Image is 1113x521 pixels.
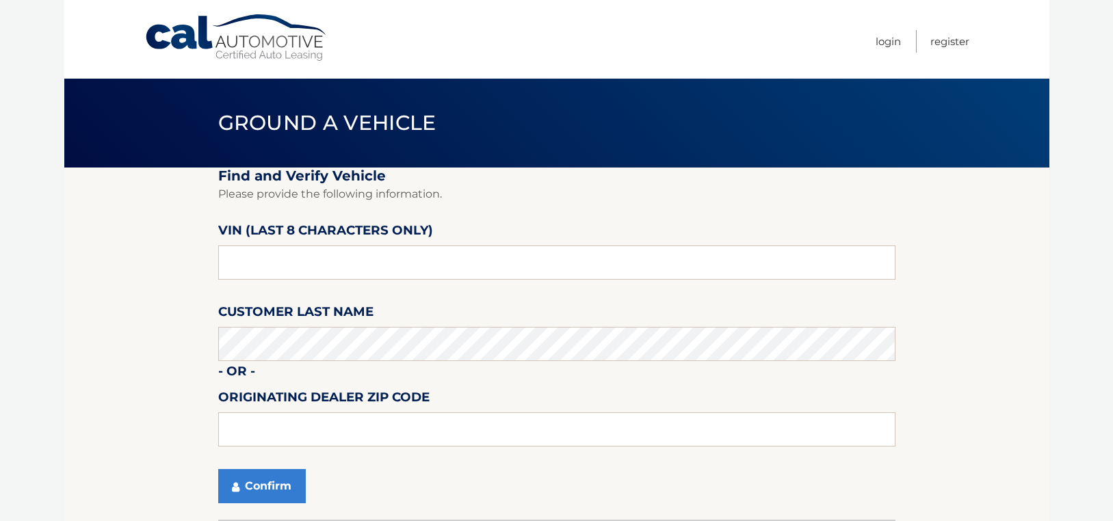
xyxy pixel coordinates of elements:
label: Originating Dealer Zip Code [218,387,430,412]
button: Confirm [218,469,306,503]
p: Please provide the following information. [218,185,895,204]
a: Login [876,30,901,53]
h2: Find and Verify Vehicle [218,168,895,185]
label: - or - [218,361,255,386]
a: Register [930,30,969,53]
span: Ground a Vehicle [218,110,436,135]
label: Customer Last Name [218,302,374,327]
a: Cal Automotive [144,14,329,62]
label: VIN (last 8 characters only) [218,220,433,245]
